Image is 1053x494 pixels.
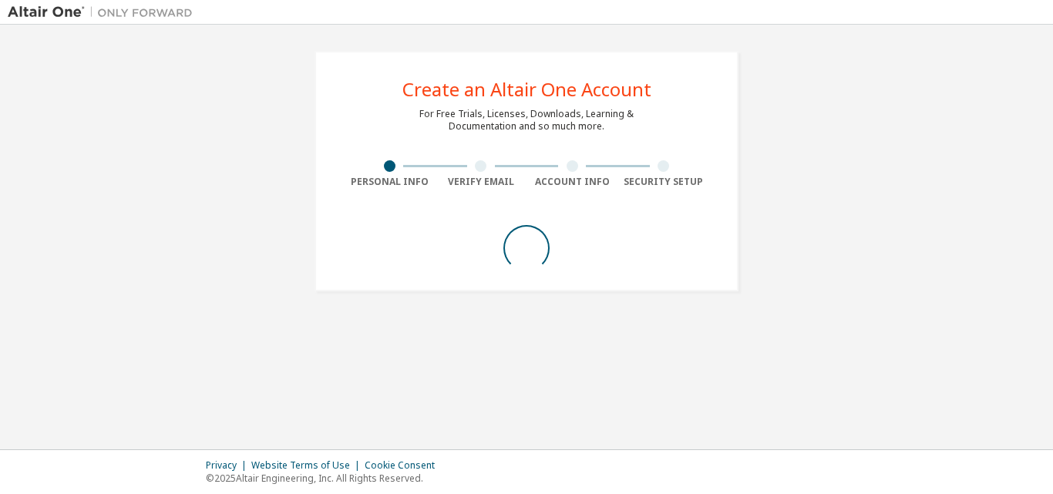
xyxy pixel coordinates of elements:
[251,459,365,472] div: Website Terms of Use
[344,176,436,188] div: Personal Info
[419,108,634,133] div: For Free Trials, Licenses, Downloads, Learning & Documentation and so much more.
[8,5,200,20] img: Altair One
[526,176,618,188] div: Account Info
[206,472,444,485] p: © 2025 Altair Engineering, Inc. All Rights Reserved.
[365,459,444,472] div: Cookie Consent
[618,176,710,188] div: Security Setup
[436,176,527,188] div: Verify Email
[402,80,651,99] div: Create an Altair One Account
[206,459,251,472] div: Privacy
